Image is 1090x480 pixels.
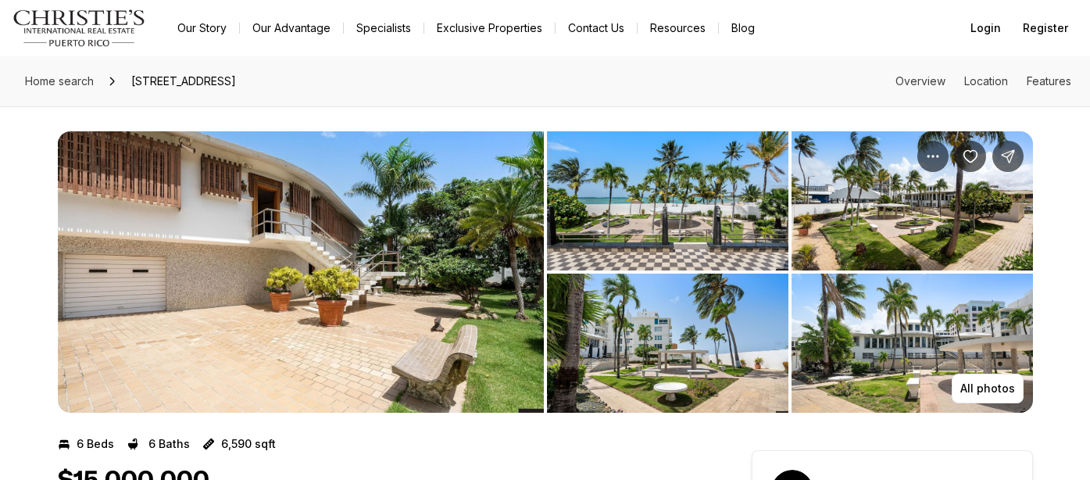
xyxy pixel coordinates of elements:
[970,22,1001,34] span: Login
[547,131,788,270] button: View image gallery
[547,131,1033,413] li: 2 of 6
[917,141,949,172] button: Property options
[964,74,1008,88] a: Skip to: Location
[1013,13,1077,44] button: Register
[58,131,544,413] li: 1 of 6
[221,438,276,450] p: 6,590 sqft
[1023,22,1068,34] span: Register
[77,438,114,450] p: 6 Beds
[952,374,1024,403] button: All photos
[895,74,945,88] a: Skip to: Overview
[895,75,1071,88] nav: Page section menu
[992,141,1024,172] button: Share Property: 20 AMAPOLA ST
[148,438,190,450] p: 6 Baths
[165,17,239,39] a: Our Story
[960,382,1015,395] p: All photos
[955,141,986,172] button: Save Property: 20 AMAPOLA ST
[961,13,1010,44] button: Login
[13,9,146,47] img: logo
[125,69,242,94] span: [STREET_ADDRESS]
[424,17,555,39] a: Exclusive Properties
[19,69,100,94] a: Home search
[1027,74,1071,88] a: Skip to: Features
[556,17,637,39] button: Contact Us
[344,17,423,39] a: Specialists
[240,17,343,39] a: Our Advantage
[58,131,544,413] button: View image gallery
[638,17,718,39] a: Resources
[58,131,1033,413] div: Listing Photos
[719,17,767,39] a: Blog
[547,274,788,413] button: View image gallery
[25,74,94,88] span: Home search
[792,131,1033,270] button: View image gallery
[792,274,1033,413] button: View image gallery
